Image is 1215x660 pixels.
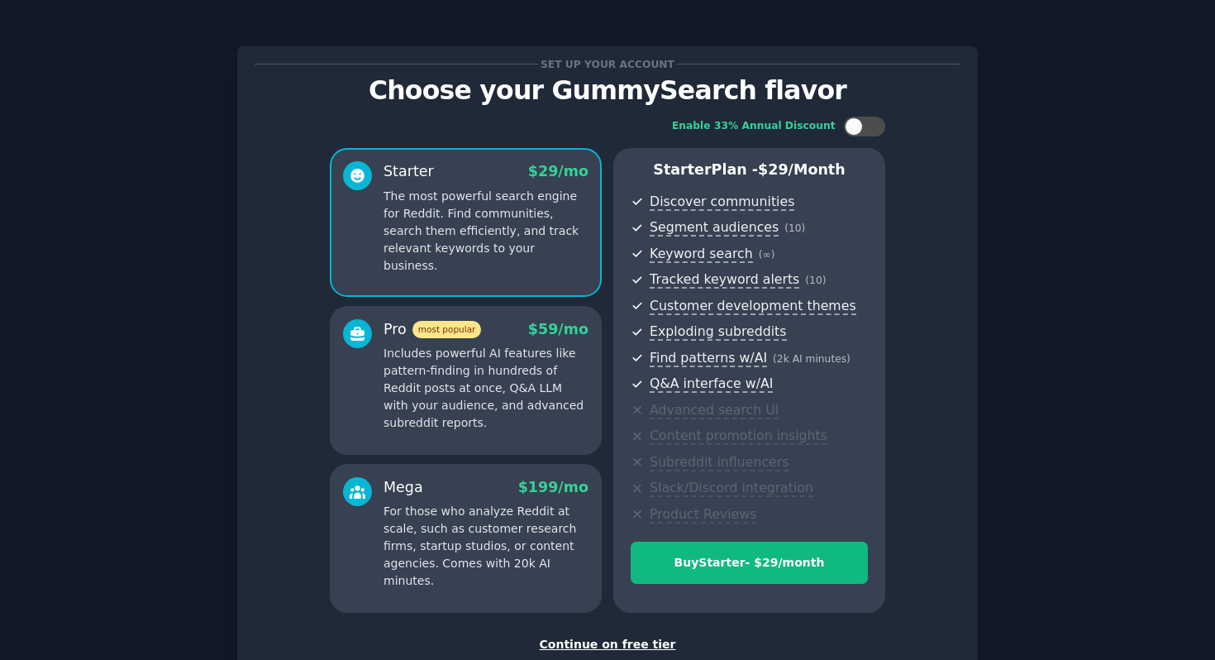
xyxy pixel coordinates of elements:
[650,194,794,211] span: Discover communities
[384,503,588,590] p: For those who analyze Reddit at scale, such as customer research firms, startup studios, or conte...
[384,319,481,340] div: Pro
[412,321,482,338] span: most popular
[384,188,588,275] p: The most powerful search engine for Reddit. Find communities, search them efficiently, and track ...
[650,428,827,445] span: Content promotion insights
[672,119,836,134] div: Enable 33% Annual Discount
[650,246,753,263] span: Keyword search
[805,275,826,286] span: ( 10 )
[650,402,779,419] span: Advanced search UI
[650,323,786,341] span: Exploding subreddits
[631,160,868,180] p: Starter Plan -
[518,479,588,495] span: $ 199 /mo
[650,375,773,393] span: Q&A interface w/AI
[528,321,588,337] span: $ 59 /mo
[650,271,799,289] span: Tracked keyword alerts
[255,636,960,653] div: Continue on free tier
[758,161,846,178] span: $ 29 /month
[631,542,868,584] button: BuyStarter- $29/month
[759,249,775,261] span: ( ∞ )
[631,554,867,572] div: Buy Starter - $ 29 /month
[650,219,779,237] span: Segment audiences
[650,298,856,315] span: Customer development themes
[650,454,789,471] span: Subreddit influencers
[773,353,850,365] span: ( 2k AI minutes )
[384,161,434,182] div: Starter
[650,480,813,497] span: Slack/Discord integration
[528,163,588,179] span: $ 29 /mo
[650,506,756,524] span: Product Reviews
[255,76,960,105] p: Choose your GummySearch flavor
[784,222,805,234] span: ( 10 )
[384,477,423,498] div: Mega
[538,55,678,73] span: Set up your account
[384,345,588,432] p: Includes powerful AI features like pattern-finding in hundreds of Reddit posts at once, Q&A LLM w...
[650,350,767,367] span: Find patterns w/AI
